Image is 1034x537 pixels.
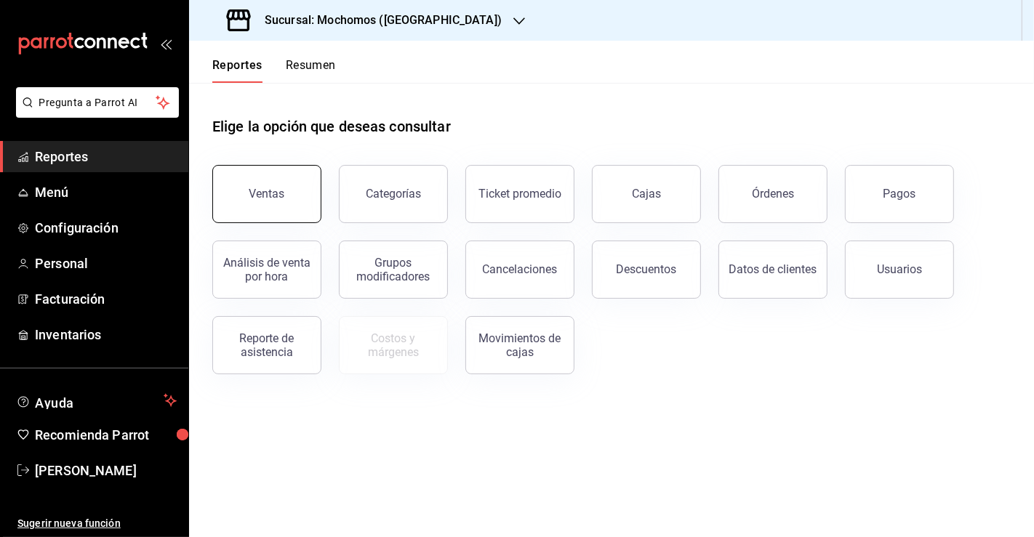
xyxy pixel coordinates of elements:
a: Pregunta a Parrot AI [10,105,179,121]
button: Contrata inventarios para ver este reporte [339,316,448,374]
div: Costos y márgenes [348,331,438,359]
div: navigation tabs [212,58,336,83]
button: Reportes [212,58,262,83]
div: Reporte de asistencia [222,331,312,359]
span: Inventarios [35,325,177,344]
span: Configuración [35,218,177,238]
div: Ticket promedio [478,187,561,201]
div: Pagos [883,187,916,201]
div: Movimientos de cajas [475,331,565,359]
button: Pregunta a Parrot AI [16,87,179,118]
span: Pregunta a Parrot AI [39,95,156,110]
button: Reporte de asistencia [212,316,321,374]
button: open_drawer_menu [160,38,172,49]
button: Categorías [339,165,448,223]
span: [PERSON_NAME] [35,461,177,480]
div: Cancelaciones [483,262,558,276]
button: Resumen [286,58,336,83]
div: Usuarios [877,262,922,276]
button: Cajas [592,165,701,223]
h3: Sucursal: Mochomos ([GEOGRAPHIC_DATA]) [253,12,502,29]
div: Órdenes [752,187,794,201]
span: Facturación [35,289,177,309]
button: Usuarios [845,241,954,299]
span: Recomienda Parrot [35,425,177,445]
button: Órdenes [718,165,827,223]
div: Descuentos [617,262,677,276]
h1: Elige la opción que deseas consultar [212,116,451,137]
span: Personal [35,254,177,273]
button: Cancelaciones [465,241,574,299]
span: Sugerir nueva función [17,516,177,531]
span: Ayuda [35,392,158,409]
span: Menú [35,182,177,202]
button: Movimientos de cajas [465,316,574,374]
div: Cajas [632,187,661,201]
button: Pagos [845,165,954,223]
span: Reportes [35,147,177,166]
button: Descuentos [592,241,701,299]
div: Grupos modificadores [348,256,438,283]
button: Ticket promedio [465,165,574,223]
div: Análisis de venta por hora [222,256,312,283]
button: Análisis de venta por hora [212,241,321,299]
button: Datos de clientes [718,241,827,299]
div: Categorías [366,187,421,201]
div: Ventas [249,187,285,201]
div: Datos de clientes [729,262,817,276]
button: Grupos modificadores [339,241,448,299]
button: Ventas [212,165,321,223]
